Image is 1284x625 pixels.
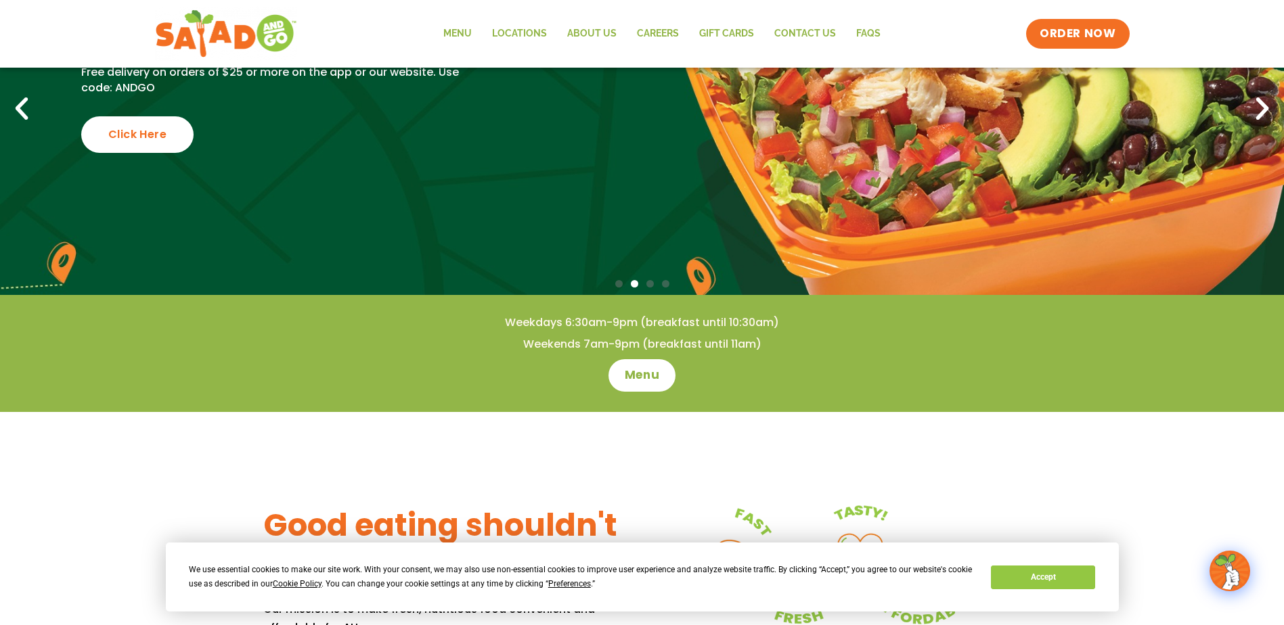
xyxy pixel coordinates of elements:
div: Click Here [81,116,194,153]
a: About Us [557,18,627,49]
nav: Menu [433,18,891,49]
div: Previous slide [7,94,37,124]
a: ORDER NOW [1026,19,1129,49]
a: Contact Us [764,18,846,49]
div: We use essential cookies to make our site work. With your consent, we may also use non-essential ... [189,563,975,591]
span: ORDER NOW [1040,26,1115,42]
h4: Weekdays 6:30am-9pm (breakfast until 10:30am) [27,315,1257,330]
h4: Weekends 7am-9pm (breakfast until 11am) [27,337,1257,352]
a: Menu [608,359,676,392]
button: Accept [991,565,1095,589]
span: Preferences [548,579,591,588]
p: Free delivery on orders of $25 or more on the app or our website. Use code: ANDGO [81,65,478,95]
a: Careers [627,18,689,49]
div: Next slide [1247,94,1277,124]
span: Go to slide 2 [631,280,638,287]
h3: Good eating shouldn't be complicated. [263,505,642,586]
a: FAQs [846,18,891,49]
img: new-SAG-logo-768×292 [155,7,298,61]
span: Go to slide 4 [662,280,669,287]
img: wpChatIcon [1211,552,1249,590]
span: Cookie Policy [273,579,322,588]
a: Menu [433,18,482,49]
a: Locations [482,18,557,49]
span: Go to slide 1 [615,280,623,287]
span: Menu [625,367,659,384]
a: GIFT CARDS [689,18,764,49]
span: Go to slide 3 [646,280,654,287]
div: Cookie Consent Prompt [166,542,1119,611]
